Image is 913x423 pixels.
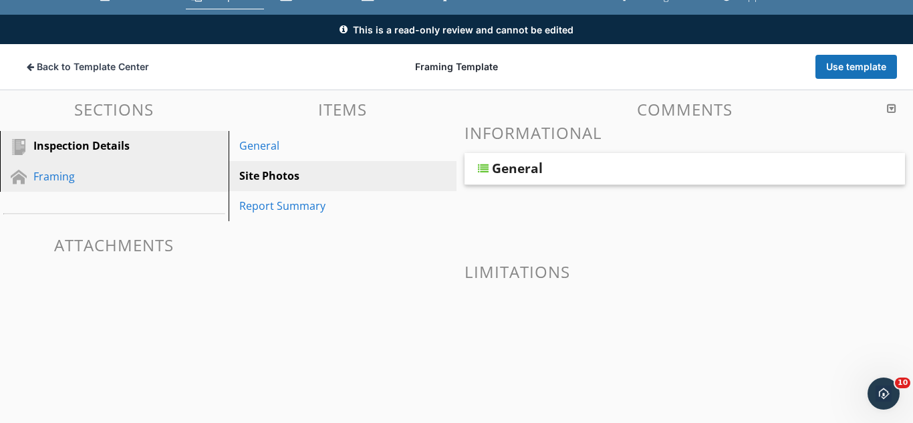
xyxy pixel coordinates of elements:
[33,138,165,154] div: Inspection Details
[815,55,897,79] button: Use template
[895,378,910,388] span: 10
[16,55,160,79] button: Back to Template Center
[465,263,905,281] h3: Limitations
[492,160,543,176] div: General
[239,198,400,214] div: Report Summary
[465,124,905,142] h3: Informational
[229,100,457,118] h3: Items
[239,168,400,184] div: Site Photos
[239,138,400,154] div: General
[33,168,165,184] div: Framing
[37,60,149,74] span: Back to Template Center
[868,378,900,410] iframe: Intercom live chat
[309,60,603,74] div: Framing Template
[465,100,905,118] h3: Comments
